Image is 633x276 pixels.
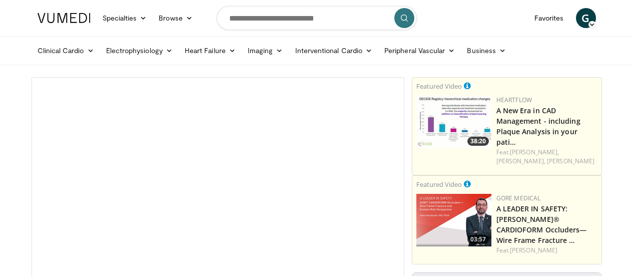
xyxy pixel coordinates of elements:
img: VuMedi Logo [38,13,91,23]
div: Feat. [496,246,597,255]
span: 03:57 [467,235,489,244]
a: Gore Medical [496,194,541,202]
input: Search topics, interventions [217,6,417,30]
img: 738d0e2d-290f-4d89-8861-908fb8b721dc.150x105_q85_crop-smart_upscale.jpg [416,96,491,148]
a: Peripheral Vascular [378,41,461,61]
a: Interventional Cardio [289,41,379,61]
a: [PERSON_NAME], [510,148,559,156]
a: [PERSON_NAME], [496,157,545,165]
a: Favorites [528,8,570,28]
span: 38:20 [467,137,489,146]
a: Heartflow [496,96,532,104]
a: Heart Failure [179,41,242,61]
a: Specialties [97,8,153,28]
a: Electrophysiology [100,41,179,61]
a: [PERSON_NAME] [510,246,557,254]
div: Feat. [496,148,597,166]
a: 03:57 [416,194,491,246]
a: Browse [153,8,199,28]
a: 38:20 [416,96,491,148]
img: 9990610e-7b98-4a1a-8e13-3eef897f3a0c.png.150x105_q85_crop-smart_upscale.png [416,194,491,246]
a: Business [461,41,512,61]
a: Clinical Cardio [32,41,100,61]
a: Imaging [242,41,289,61]
small: Featured Video [416,82,462,91]
a: A LEADER IN SAFETY: [PERSON_NAME]® CARDIOFORM Occluders— Wire Frame Fracture … [496,204,587,245]
a: [PERSON_NAME] [547,157,594,165]
a: G [576,8,596,28]
a: A New Era in CAD Management - including Plaque Analysis in your pati… [496,106,580,147]
small: Featured Video [416,180,462,189]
